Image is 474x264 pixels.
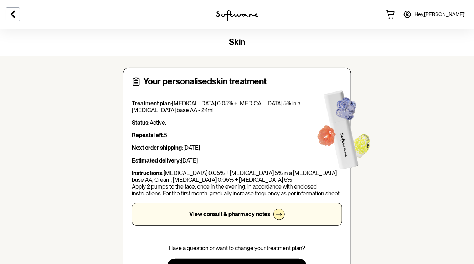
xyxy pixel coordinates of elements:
[302,76,382,179] img: Software treatment bottle
[132,144,183,151] strong: Next order shipping:
[132,100,172,107] strong: Treatment plan:
[132,132,342,139] p: 5
[132,170,164,176] strong: Instructions:
[132,144,342,151] p: [DATE]
[132,119,150,126] strong: Status:
[169,245,305,251] p: Have a question or want to change your treatment plan?
[216,10,258,21] img: software logo
[414,11,465,18] span: Hey, [PERSON_NAME] !
[132,100,342,114] p: [MEDICAL_DATA] 0.05% + [MEDICAL_DATA] 5% in a [MEDICAL_DATA] base AA - 24ml
[190,211,271,218] p: View consult & pharmacy notes
[399,6,470,23] a: Hey,[PERSON_NAME]!
[132,157,181,164] strong: Estimated delivery:
[229,37,245,47] span: skin
[132,170,342,197] p: [MEDICAL_DATA] 0.05% + [MEDICAL_DATA] 5% in a [MEDICAL_DATA] base AA, Cream, [MEDICAL_DATA] 0.05%...
[132,132,164,139] strong: Repeats left:
[132,157,342,164] p: [DATE]
[132,119,342,126] p: Active.
[143,76,267,87] h4: Your personalised skin treatment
